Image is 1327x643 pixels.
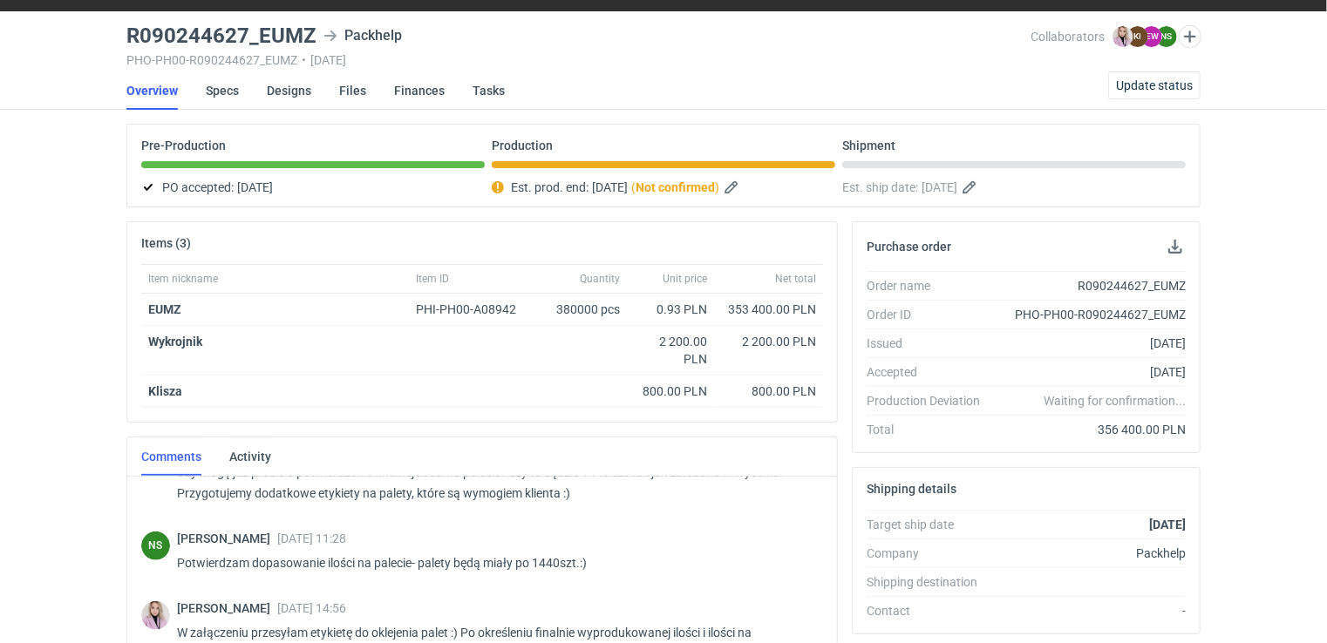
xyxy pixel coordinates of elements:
button: Edit collaborators [1179,25,1201,48]
span: Item nickname [148,272,218,286]
span: [DATE] 14:56 [277,601,346,615]
span: Quantity [580,272,620,286]
div: Company [867,545,994,562]
span: [PERSON_NAME] [177,601,277,615]
span: [DATE] [237,177,273,198]
button: Update status [1108,71,1201,99]
div: PHO-PH00-R090244627_EUMZ [994,306,1186,323]
div: Issued [867,335,994,352]
span: Item ID [416,272,449,286]
h2: Shipping details [867,482,956,496]
div: 800.00 PLN [634,382,707,400]
div: 356 400.00 PLN [994,421,1186,438]
p: Shipment [842,139,895,152]
strong: Wykrojnik [148,335,202,349]
p: Potwierdzam dopasowanie ilości na palecie- palety będą miały po 1440szt.:) [177,552,809,573]
div: Est. ship date: [842,177,1186,198]
div: Accepted [867,363,994,381]
figcaption: EW [1141,26,1162,47]
p: Production [492,139,553,152]
strong: Klisza [148,384,182,398]
span: Update status [1116,79,1193,91]
img: Klaudia Wiśniewska [141,601,170,630]
span: Net total [775,272,816,286]
div: PHI-PH00-A08942 [416,301,533,318]
div: Est. prod. end: [492,177,835,198]
div: 0.93 PLN [634,301,707,318]
div: Natalia Stępak [141,531,170,560]
strong: [DATE] [1149,518,1186,531]
figcaption: NS [141,531,170,560]
p: Pre-Production [141,139,226,152]
div: PO accepted: [141,177,485,198]
span: • [302,53,306,67]
div: PHO-PH00-R090244627_EUMZ [DATE] [126,53,1031,67]
div: 2 200.00 PLN [721,333,816,350]
div: 353 400.00 PLN [721,301,816,318]
img: Klaudia Wiśniewska [1113,26,1133,47]
span: Collaborators [1031,30,1106,44]
span: Unit price [663,272,707,286]
a: Comments [141,437,201,476]
div: Target ship date [867,516,994,533]
a: Specs [206,71,239,110]
div: 800.00 PLN [721,382,816,400]
em: ) [715,180,719,194]
div: [DATE] [994,335,1186,352]
a: Finances [394,71,445,110]
div: Total [867,421,994,438]
span: [DATE] [922,177,957,198]
span: [DATE] 11:28 [277,531,346,545]
a: Activity [229,437,271,476]
a: Designs [267,71,311,110]
figcaption: NS [1156,26,1177,47]
a: Files [339,71,366,110]
button: Download PO [1165,236,1186,257]
strong: Not confirmed [636,180,715,194]
button: Edit estimated shipping date [961,177,982,198]
a: EUMZ [148,302,181,316]
em: Waiting for confirmation... [1044,392,1186,409]
div: 380000 pcs [540,294,627,326]
h3: R090244627_EUMZ [126,25,316,46]
h2: Purchase order [867,240,951,254]
div: - [994,602,1186,619]
div: Production Deviation [867,392,994,409]
div: Packhelp [323,25,402,46]
span: [DATE] [592,177,628,198]
h2: Items (3) [141,236,191,250]
div: Order name [867,277,994,294]
figcaption: KI [1127,26,1148,47]
div: Shipping destination [867,573,994,591]
div: Order ID [867,306,994,323]
p: Czy mogę już prosić o potwierdzenie finalnej ilości na palecie? czy to będzie 1440 szt tak jak za... [177,462,809,504]
div: Packhelp [994,545,1186,562]
div: R090244627_EUMZ [994,277,1186,294]
div: 2 200.00 PLN [634,333,707,368]
em: ( [631,180,636,194]
span: [PERSON_NAME] [177,531,277,545]
a: Overview [126,71,178,110]
div: [DATE] [994,363,1186,381]
a: Tasks [473,71,505,110]
button: Edit estimated production end date [723,177,744,198]
div: Contact [867,602,994,619]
